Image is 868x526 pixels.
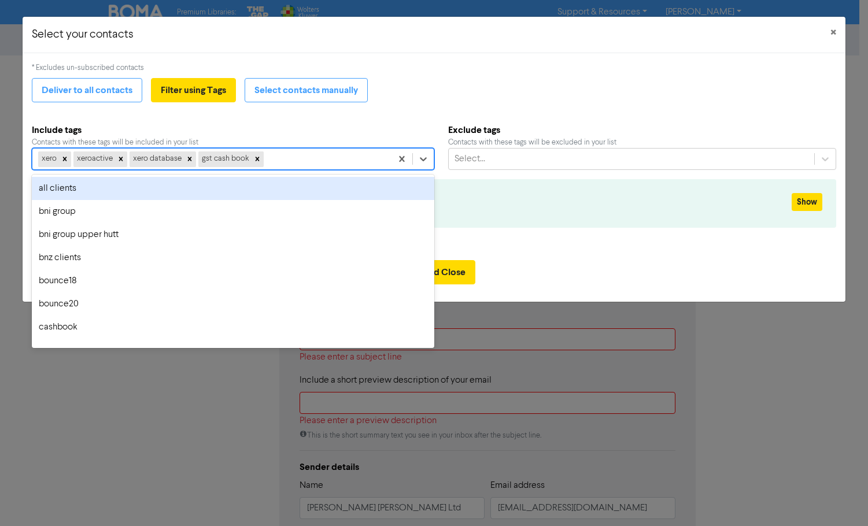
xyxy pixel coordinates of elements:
div: company [32,339,434,362]
div: bni group upper hutt [32,223,434,246]
div: bounce20 [32,292,434,316]
b: Exclude tags [448,123,837,137]
div: bounce18 [32,269,434,292]
button: Close [821,17,845,49]
div: xeroactive [73,151,114,166]
div: bni group [32,200,434,223]
div: xero [38,151,58,166]
div: cashbook [32,316,434,339]
div: xero database [130,151,183,166]
div: all clients [32,177,434,200]
h5: Select your contacts [32,26,134,43]
span: × [830,24,836,42]
button: Filter using Tags [151,78,236,102]
div: Select... [455,152,485,166]
button: Select contacts manually [245,78,368,102]
div: * Excludes un-subscribed contacts [32,62,837,73]
div: gst cash book [198,151,251,166]
div: Contacts with these tags will be included in your list [32,137,434,148]
iframe: Chat Widget [810,471,868,526]
button: Deliver to all contacts [32,78,142,102]
button: Save and Close [393,260,475,284]
b: Include tags [32,123,434,137]
button: Show [792,193,822,211]
div: bnz clients [32,246,434,269]
div: Contacts with these tags will be excluded in your list [448,137,837,148]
